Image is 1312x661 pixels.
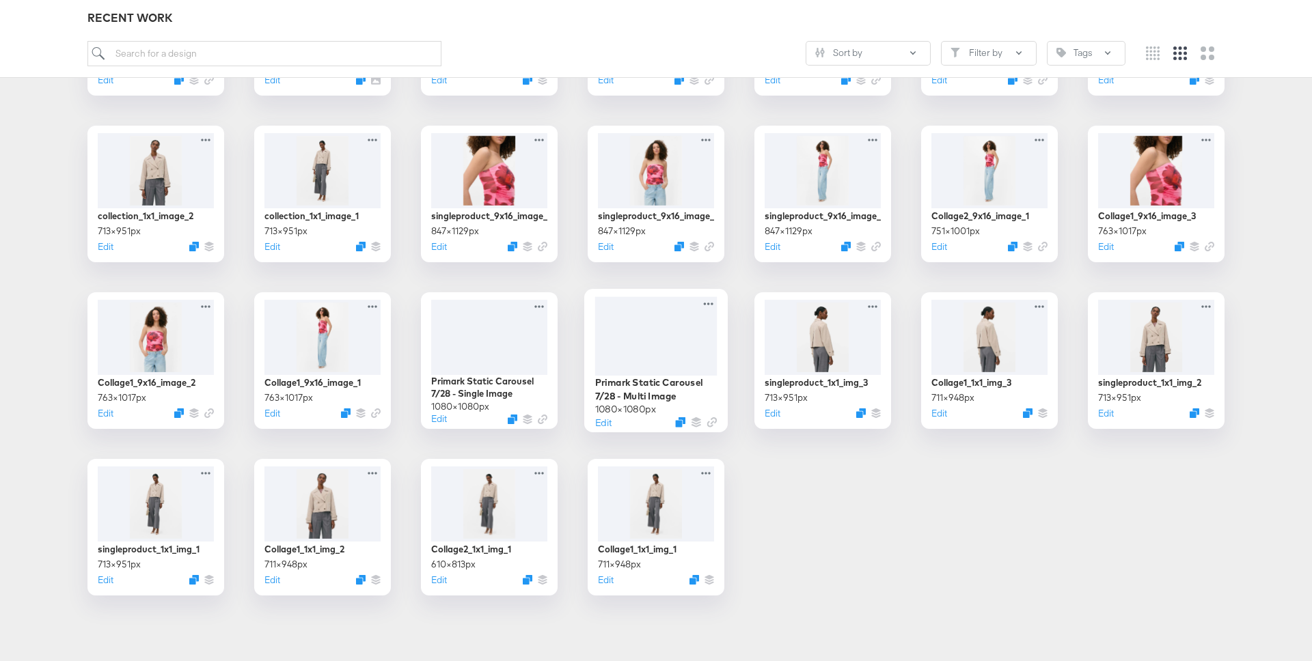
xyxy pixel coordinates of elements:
div: Primark Static Carousel 7/28 - Single Image1080×1080pxEditDuplicate [421,292,558,429]
div: collection_1x1_image_1713×951pxEditDuplicate [254,126,391,262]
svg: Duplicate [674,75,684,85]
button: Edit [98,240,113,253]
div: 847 × 1129 px [765,225,812,238]
div: collection_1x1_image_1 [264,210,359,223]
div: singleproduct_1x1_img_3713×951pxEditDuplicate [754,292,891,429]
svg: Duplicate [689,575,699,585]
div: Collage1_9x16_image_3 [1098,210,1196,223]
svg: Duplicate [174,408,184,418]
svg: Duplicate [523,575,532,585]
button: Duplicate [1008,75,1017,85]
button: Duplicate [356,75,366,85]
div: Collage1_9x16_image_3763×1017pxEditDuplicate [1088,126,1225,262]
button: FilterFilter by [941,41,1037,66]
svg: Link [1205,242,1214,251]
button: Edit [431,412,447,425]
div: 763 × 1017 px [1098,225,1147,238]
div: 711 × 948 px [264,558,307,571]
div: collection_1x1_image_2 [98,210,193,223]
button: Edit [765,407,780,420]
svg: Duplicate [674,242,684,251]
svg: Duplicate [1023,408,1033,418]
div: 713 × 951 px [1098,391,1141,404]
div: 1080 × 1080 px [595,402,656,415]
div: 847 × 1129 px [598,225,646,238]
div: singleproduct_1x1_img_1713×951pxEditDuplicate [87,459,224,595]
div: Collage1_9x16_image_2763×1017pxEditDuplicate [87,292,224,429]
button: Edit [765,74,780,87]
div: Collage1_1x1_img_1 [598,543,676,556]
svg: Duplicate [1190,408,1199,418]
svg: Link [871,75,881,85]
button: Edit [1098,240,1114,253]
svg: Duplicate [356,242,366,251]
div: singleproduct_9x16_image_2 [598,210,714,223]
button: Edit [598,240,614,253]
div: singleproduct_9x16_image_1 [765,210,881,223]
button: Edit [264,574,280,587]
div: Collage2_1x1_img_1610×813pxEditDuplicate [421,459,558,595]
svg: Duplicate [841,75,851,85]
div: singleproduct_9x16_image_3 [431,210,547,223]
div: Primark Static Carousel 7/28 - Multi Image1080×1080pxEditDuplicate [584,289,728,432]
svg: Link [705,242,714,251]
div: Collage1_1x1_img_2 [264,543,344,556]
svg: Duplicate [508,242,517,251]
svg: Duplicate [841,242,851,251]
button: Edit [431,240,447,253]
svg: Small grid [1146,46,1160,60]
button: Edit [98,574,113,587]
svg: Link [204,408,214,418]
svg: Duplicate [1008,242,1017,251]
div: Collage1_1x1_img_1711×948pxEditDuplicate [588,459,724,595]
div: singleproduct_1x1_img_2 [1098,376,1201,389]
button: Edit [931,407,947,420]
svg: Sliders [815,48,825,57]
div: singleproduct_1x1_img_3 [765,376,868,389]
div: 713 × 951 px [98,558,141,571]
div: 713 × 951 px [98,225,141,238]
svg: Link [204,75,214,85]
svg: Duplicate [508,414,517,424]
svg: Duplicate [675,417,685,427]
div: singleproduct_9x16_image_3847×1129pxEditDuplicate [421,126,558,262]
svg: Duplicate [189,575,199,585]
button: TagTags [1047,41,1125,66]
div: Primark Static Carousel 7/28 - Multi Image [595,376,717,402]
svg: Filter [951,48,960,57]
button: Edit [598,574,614,587]
button: Edit [598,74,614,87]
button: Edit [264,240,280,253]
button: Duplicate [1190,75,1199,85]
div: 610 × 813 px [431,558,476,571]
button: Duplicate [189,242,199,251]
button: Edit [1098,407,1114,420]
div: singleproduct_9x16_image_1847×1129pxEditDuplicate [754,126,891,262]
div: 713 × 951 px [264,225,307,238]
button: Duplicate [1175,242,1184,251]
button: Duplicate [174,75,184,85]
svg: Link [538,242,547,251]
button: Edit [931,74,947,87]
button: Edit [264,407,280,420]
button: Edit [1098,74,1114,87]
div: collection_1x1_image_2713×951pxEditDuplicate [87,126,224,262]
button: Duplicate [523,75,532,85]
div: singleproduct_1x1_img_2713×951pxEditDuplicate [1088,292,1225,429]
svg: Duplicate [856,408,866,418]
div: 711 × 948 px [598,558,641,571]
button: Edit [765,240,780,253]
button: Edit [931,240,947,253]
div: Primark Static Carousel 7/28 - Single Image [431,375,547,400]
